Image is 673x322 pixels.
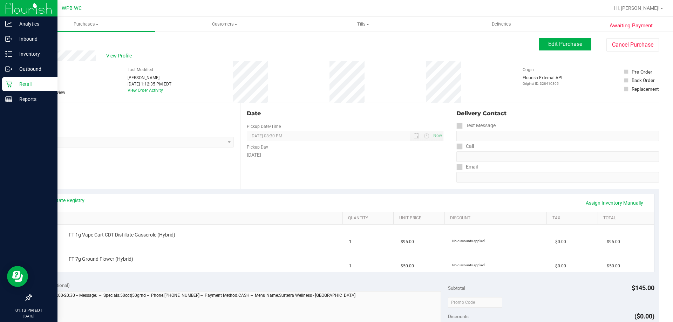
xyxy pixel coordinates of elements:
button: Cancel Purchase [606,38,659,52]
inline-svg: Outbound [5,66,12,73]
span: $95.00 [401,239,414,245]
inline-svg: Retail [5,81,12,88]
span: No discounts applied [452,263,485,267]
inline-svg: Reports [5,96,12,103]
span: Hi, [PERSON_NAME]! [614,5,660,11]
label: Pickup Date/Time [247,123,281,130]
div: Flourish External API [523,75,562,86]
span: $0.00 [555,263,566,269]
a: Tills [294,17,432,32]
span: $0.00 [555,239,566,245]
p: Inventory [12,50,54,58]
span: FT 7g Ground Flower (Hybrid) [69,256,133,262]
div: [DATE] 1:12:35 PM EDT [128,81,171,87]
a: Purchases [17,17,155,32]
span: Subtotal [448,285,465,291]
inline-svg: Inbound [5,35,12,42]
label: Pickup Day [247,144,268,150]
button: Edit Purchase [539,38,591,50]
label: Email [456,162,478,172]
div: Replacement [632,85,659,93]
input: Promo Code [448,297,502,308]
label: Origin [523,67,534,73]
p: Retail [12,80,54,88]
p: 01:13 PM EDT [3,307,54,314]
inline-svg: Inventory [5,50,12,57]
span: $50.00 [401,263,414,269]
a: Deliveries [432,17,571,32]
span: Customers [156,21,293,27]
a: Discount [450,215,544,221]
a: Tax [552,215,595,221]
div: Delivery Contact [456,109,659,118]
span: 1 [349,263,352,269]
span: No discounts applied [452,239,485,243]
span: 1 [349,239,352,245]
input: Format: (999) 999-9999 [456,131,659,141]
p: [DATE] [3,314,54,319]
p: Analytics [12,20,54,28]
span: WPB WC [62,5,82,11]
a: View State Registry [42,197,84,204]
a: Total [603,215,646,221]
label: Text Message [456,121,496,131]
p: Reports [12,95,54,103]
span: $95.00 [607,239,620,245]
span: $50.00 [607,263,620,269]
span: Deliveries [482,21,521,27]
span: Purchases [17,21,155,27]
a: Unit Price [399,215,442,221]
p: Inbound [12,35,54,43]
span: Awaiting Payment [610,22,653,30]
iframe: Resource center [7,266,28,287]
span: FT 1g Vape Cart CDT Distillate Gasserole (Hybrid) [69,232,175,238]
p: Outbound [12,65,54,73]
label: Last Modified [128,67,153,73]
div: Date [247,109,443,118]
span: ($0.00) [634,313,654,320]
label: Call [456,141,474,151]
a: Quantity [348,215,391,221]
div: [PERSON_NAME] [128,75,171,81]
div: [DATE] [247,151,443,159]
div: Pre-Order [632,68,652,75]
a: Assign Inventory Manually [581,197,648,209]
div: Location [31,109,234,118]
a: SKU [41,215,340,221]
input: Format: (999) 999-9999 [456,151,659,162]
inline-svg: Analytics [5,20,12,27]
div: Back Order [632,77,655,84]
p: Original ID: 328410305 [523,81,562,86]
a: View Order Activity [128,88,163,93]
a: Customers [155,17,294,32]
span: View Profile [106,52,134,60]
span: Edit Purchase [548,41,582,47]
span: $145.00 [632,284,654,292]
span: Tills [294,21,432,27]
